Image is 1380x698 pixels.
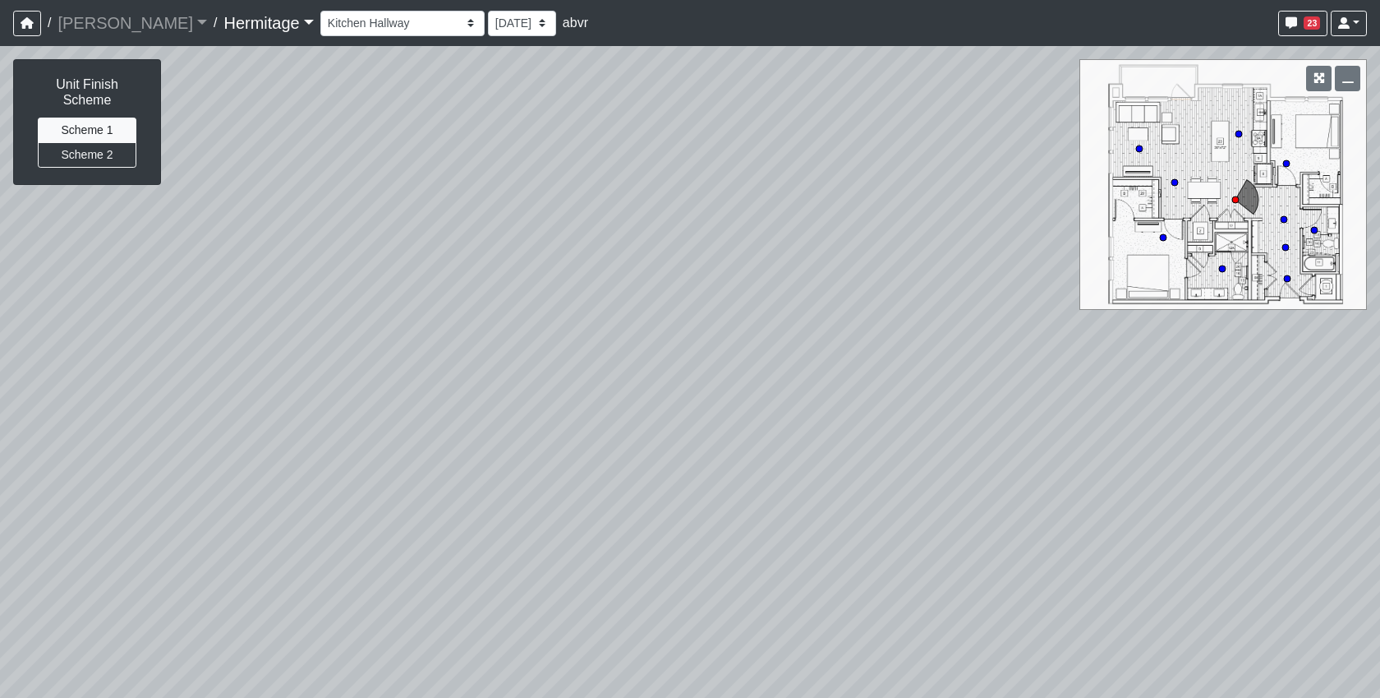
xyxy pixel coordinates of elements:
[38,118,136,143] button: Scheme 1
[38,142,136,168] button: Scheme 2
[41,7,57,39] span: /
[207,7,223,39] span: /
[1304,16,1320,30] span: 23
[30,76,144,108] h6: Unit Finish Scheme
[57,7,207,39] a: [PERSON_NAME]
[223,7,313,39] a: Hermitage
[12,665,109,698] iframe: Ybug feedback widget
[563,16,588,30] span: abvr
[1278,11,1327,36] button: 23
